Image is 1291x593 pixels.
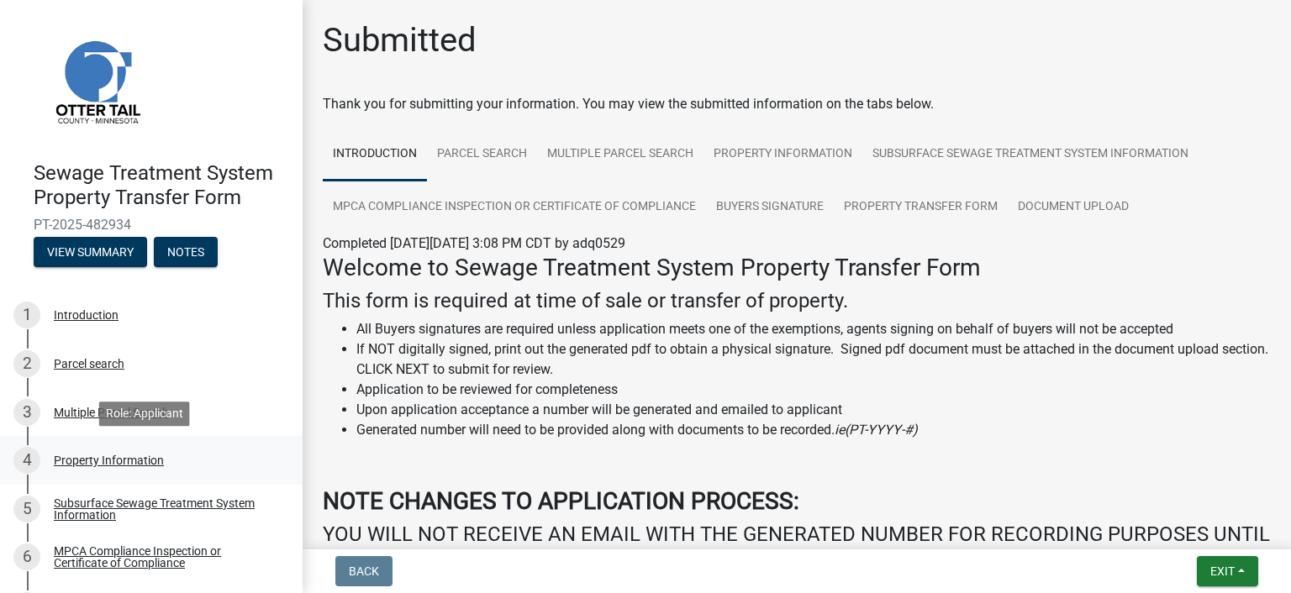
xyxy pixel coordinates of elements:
li: If NOT digitally signed, print out the generated pdf to obtain a physical signature. Signed pdf d... [356,339,1271,380]
a: MPCA Compliance Inspection or Certificate of Compliance [323,181,706,234]
img: Otter Tail County, Minnesota [34,18,160,144]
div: Role: Applicant [99,401,190,426]
h4: Sewage Treatment System Property Transfer Form [34,161,289,210]
div: 4 [13,447,40,474]
a: Buyers Signature [706,181,834,234]
div: Subsurface Sewage Treatment System Information [54,497,276,521]
div: 6 [13,543,40,570]
div: 2 [13,350,40,377]
span: Completed [DATE][DATE] 3:08 PM CDT by adq0529 [323,235,625,251]
li: Upon application acceptance a number will be generated and emailed to applicant [356,400,1271,420]
a: Property Information [703,128,862,181]
h1: Submitted [323,20,477,60]
a: Property Transfer Form [834,181,1008,234]
span: Back [349,564,379,578]
li: All Buyers signatures are required unless application meets one of the exemptions, agents signing... [356,319,1271,339]
li: Generated number will need to be provided along with documents to be recorded. [356,420,1271,440]
a: Document Upload [1008,181,1139,234]
div: 1 [13,302,40,328]
a: Multiple Parcel Search [537,128,703,181]
span: Exit [1210,564,1235,578]
a: Introduction [323,128,427,181]
div: Parcel search [54,358,124,370]
button: Back [335,556,393,586]
li: Application to be reviewed for completeness [356,380,1271,400]
button: Exit [1197,556,1258,586]
div: Introduction [54,309,119,321]
span: PT-2025-482934 [34,217,269,233]
a: Parcel search [427,128,537,181]
i: ie(PT-YYYY-#) [835,422,918,438]
a: Subsurface Sewage Treatment System Information [862,128,1199,181]
div: MPCA Compliance Inspection or Certificate of Compliance [54,545,276,569]
div: 5 [13,496,40,522]
h4: This form is required at time of sale or transfer of property. [323,289,1271,313]
div: 3 [13,399,40,426]
strong: NOTE CHANGES TO APPLICATION PROCESS: [323,487,799,515]
wm-modal-confirm: Summary [34,246,147,260]
wm-modal-confirm: Notes [154,246,218,260]
button: Notes [154,237,218,267]
div: Multiple Parcel Search [54,407,169,418]
div: Property Information [54,454,164,466]
button: View Summary [34,237,147,267]
div: Thank you for submitting your information. You may view the submitted information on the tabs below. [323,94,1271,114]
h3: Welcome to Sewage Treatment System Property Transfer Form [323,254,1271,282]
